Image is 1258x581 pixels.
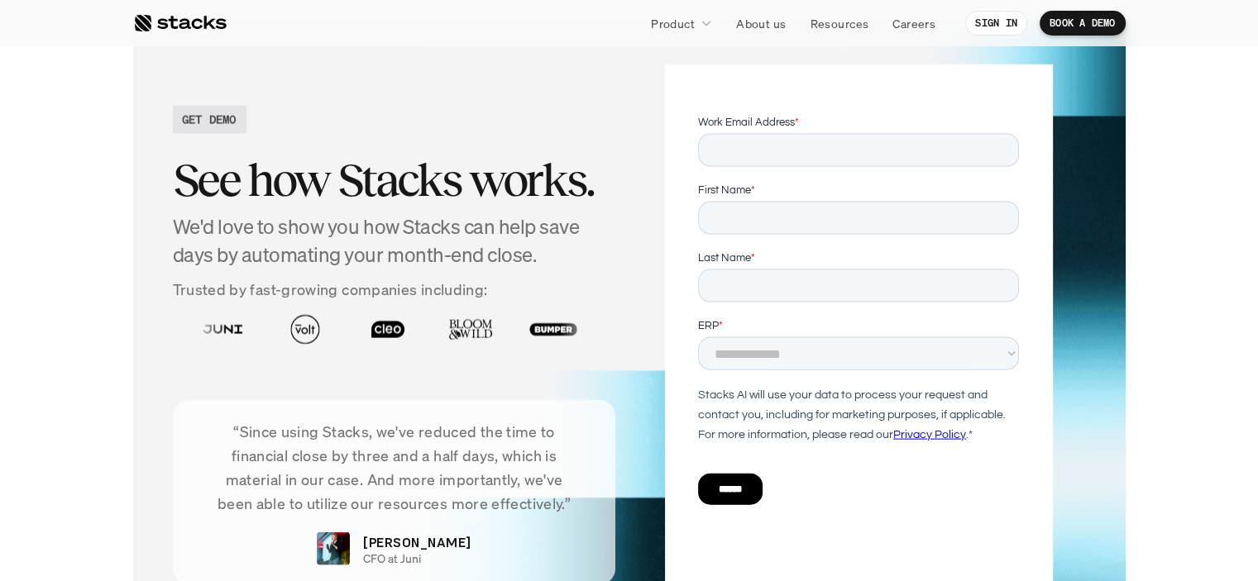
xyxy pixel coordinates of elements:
[198,420,591,515] p: “Since using Stacks, we've reduced the time to financial close by three and a half days, which is...
[698,114,1019,534] iframe: Form 6
[173,278,616,302] p: Trusted by fast-growing companies including:
[1040,11,1126,36] a: BOOK A DEMO
[975,17,1017,29] p: SIGN IN
[965,11,1027,36] a: SIGN IN
[892,15,935,32] p: Careers
[173,213,616,269] h4: We'd love to show you how Stacks can help save days by automating your month-end close.
[1050,17,1116,29] p: BOOK A DEMO
[883,8,945,38] a: Careers
[182,111,237,128] h2: GET DEMO
[173,155,616,206] h2: See how Stacks works.
[810,15,868,32] p: Resources
[363,552,421,566] p: CFO at Juni
[363,532,471,552] p: [PERSON_NAME]
[726,8,796,38] a: About us
[736,15,786,32] p: About us
[651,15,695,32] p: Product
[800,8,878,38] a: Resources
